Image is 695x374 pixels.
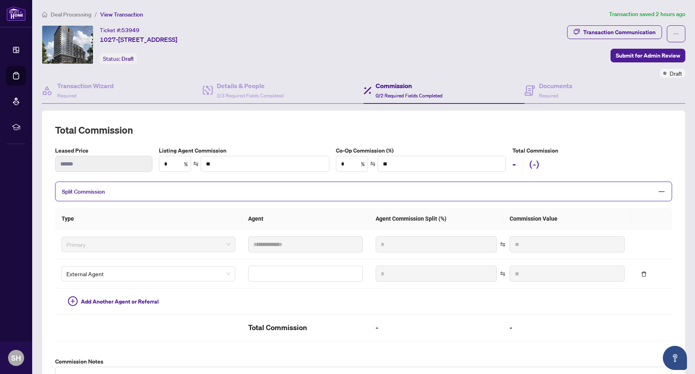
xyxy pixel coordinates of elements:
[376,321,497,334] h2: -
[217,93,284,99] span: 2/3 Required Fields Completed
[55,208,242,230] th: Type
[503,208,631,230] th: Commission Value
[567,25,662,39] button: Transaction Communication
[512,158,516,173] h2: -
[121,55,134,62] span: Draft
[500,242,506,247] span: swap
[81,297,159,306] span: Add Another Agent or Referral
[6,6,26,21] img: logo
[42,12,47,17] span: home
[57,81,114,91] h4: Transaction Wizard
[11,352,21,364] span: SH
[510,321,624,334] h2: -
[66,238,230,250] span: Primary
[193,161,199,167] span: swap
[673,31,679,37] span: ellipsis
[55,182,672,201] div: Split Commission
[500,271,506,277] span: swap
[616,49,680,62] span: Submit for Admin Review
[370,161,376,167] span: swap
[62,188,105,195] span: Split Commission
[376,81,442,91] h4: Commission
[100,11,143,18] span: View Transaction
[51,11,91,18] span: Deal Processing
[658,188,665,195] span: minus
[57,93,76,99] span: Required
[539,81,572,91] h4: Documents
[583,26,656,39] div: Transaction Communication
[100,53,137,64] div: Status:
[159,146,329,155] label: Listing Agent Commission
[66,268,230,280] span: External Agent
[539,93,558,99] span: Required
[217,81,284,91] h4: Details & People
[641,271,647,277] span: delete
[376,93,442,99] span: 0/2 Required Fields Completed
[529,158,539,173] h2: (-)
[55,146,152,155] label: Leased Price
[68,296,78,306] span: plus-circle
[242,208,369,230] th: Agent
[121,27,140,34] span: 53949
[611,49,685,62] button: Submit for Admin Review
[369,208,503,230] th: Agent Commission Split (%)
[609,10,685,19] article: Transaction saved 2 hours ago
[336,146,506,155] label: Co-Op Commission (%)
[248,321,363,334] h2: Total Commission
[55,124,672,136] h2: Total Commission
[55,357,672,366] label: Commission Notes
[512,146,672,155] h5: Total Commission
[100,35,177,44] span: 1027-[STREET_ADDRESS]
[95,10,97,19] li: /
[62,295,165,308] button: Add Another Agent or Referral
[670,69,682,78] span: Draft
[663,346,687,370] button: Open asap
[42,26,93,64] img: IMG-W12407957_1.jpg
[100,25,140,35] div: Ticket #:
